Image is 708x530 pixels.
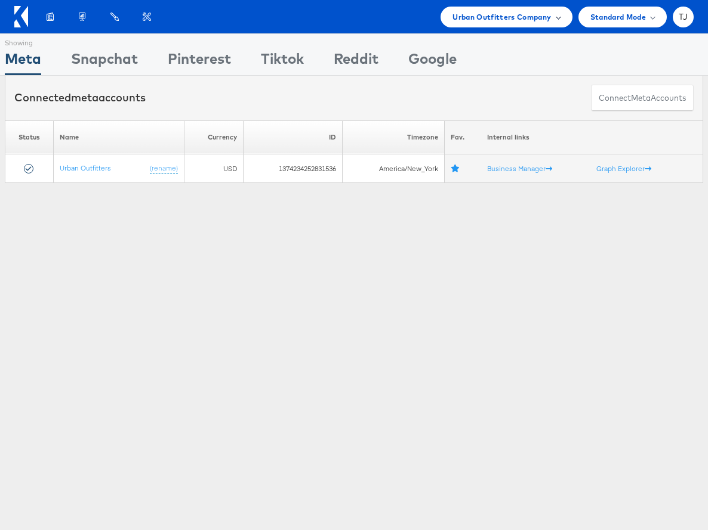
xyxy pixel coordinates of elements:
[631,92,651,104] span: meta
[334,48,378,75] div: Reddit
[590,11,646,23] span: Standard Mode
[150,163,178,173] a: (rename)
[53,120,184,154] th: Name
[5,120,54,154] th: Status
[487,164,552,173] a: Business Manager
[679,13,688,21] span: TJ
[5,34,41,48] div: Showing
[591,85,694,111] button: ConnectmetaAccounts
[184,154,243,183] td: USD
[184,120,243,154] th: Currency
[452,11,551,23] span: Urban Outfitters Company
[408,48,457,75] div: Google
[596,164,651,173] a: Graph Explorer
[71,91,98,104] span: meta
[71,48,138,75] div: Snapchat
[60,163,111,172] a: Urban Outfitters
[168,48,231,75] div: Pinterest
[261,48,304,75] div: Tiktok
[14,90,146,106] div: Connected accounts
[244,154,343,183] td: 1374234252831536
[5,48,41,75] div: Meta
[343,120,444,154] th: Timezone
[244,120,343,154] th: ID
[343,154,444,183] td: America/New_York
